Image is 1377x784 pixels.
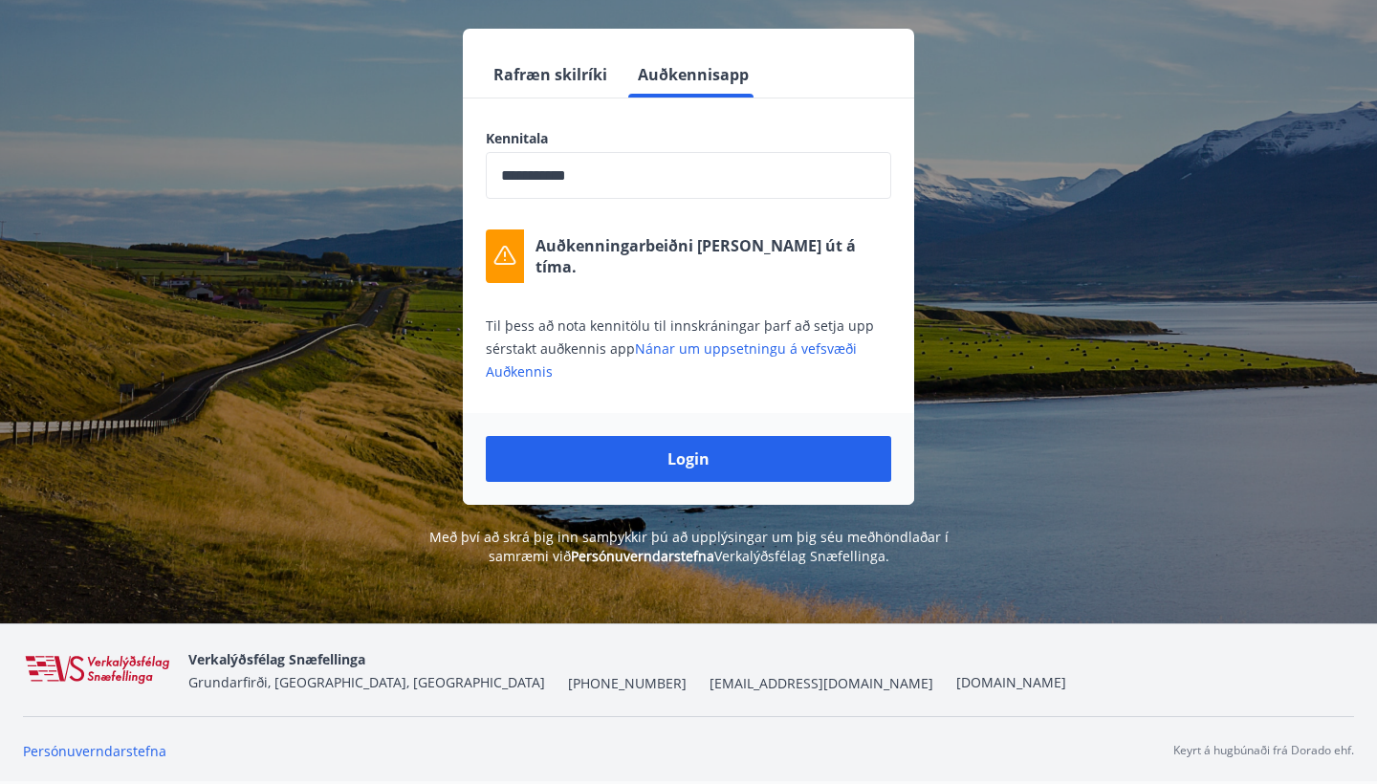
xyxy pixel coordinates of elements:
[486,316,874,381] span: Til þess að nota kennitölu til innskráningar þarf að setja upp sérstakt auðkennis app
[188,673,545,691] span: Grundarfirði, [GEOGRAPHIC_DATA], [GEOGRAPHIC_DATA]
[1173,742,1354,759] p: Keyrt á hugbúnaði frá Dorado ehf.
[956,673,1066,691] a: [DOMAIN_NAME]
[486,436,891,482] button: Login
[486,339,857,381] a: Nánar um uppsetningu á vefsvæði Auðkennis
[486,52,615,98] button: Rafræn skilríki
[710,674,933,693] span: [EMAIL_ADDRESS][DOMAIN_NAME]
[23,742,166,760] a: Persónuverndarstefna
[23,654,173,686] img: WvRpJk2u6KDFA1HvFrCJUzbr97ECa5dHUCvez65j.png
[535,235,891,277] p: Auðkenningarbeiðni [PERSON_NAME] út á tíma.
[188,650,365,668] span: Verkalýðsfélag Snæfellinga
[486,129,891,148] label: Kennitala
[630,52,756,98] button: Auðkennisapp
[429,528,949,565] span: Með því að skrá þig inn samþykkir þú að upplýsingar um þig séu meðhöndlaðar í samræmi við Verkalý...
[571,547,714,565] a: Persónuverndarstefna
[568,674,687,693] span: [PHONE_NUMBER]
